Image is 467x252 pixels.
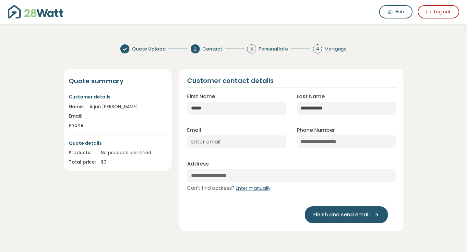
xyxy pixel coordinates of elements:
[247,44,256,53] div: 3
[187,185,396,192] div: Can't find address?
[313,44,322,53] div: 4
[101,159,166,166] div: $ 0
[69,159,96,166] div: Total price:
[259,46,288,52] span: Personal Info
[101,149,166,156] div: No products identified
[305,206,388,223] button: Finish and send email
[69,122,84,129] div: Phone:
[187,135,286,148] input: Enter email
[8,5,63,18] img: 28Watt
[69,103,84,110] div: Name:
[191,44,200,53] div: 2
[187,93,215,100] label: First Name
[69,77,166,85] h4: Quote summary
[69,93,166,100] p: Customer details
[187,126,201,134] label: Email
[69,113,84,120] div: Email:
[132,46,166,52] span: Quote Upload
[236,185,270,192] button: Enter manually
[187,160,209,168] label: Address
[90,103,166,110] div: Arjun [PERSON_NAME]
[313,211,370,219] span: Finish and send email
[325,46,347,52] span: Mortgage
[69,140,166,147] p: Quote details
[297,93,325,100] label: Last Name
[297,126,335,134] label: Phone Number
[69,149,96,156] div: Products:
[418,5,459,18] button: Log out
[379,5,413,18] a: Hub
[202,46,222,52] span: Contact
[187,77,274,85] h2: Customer contact details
